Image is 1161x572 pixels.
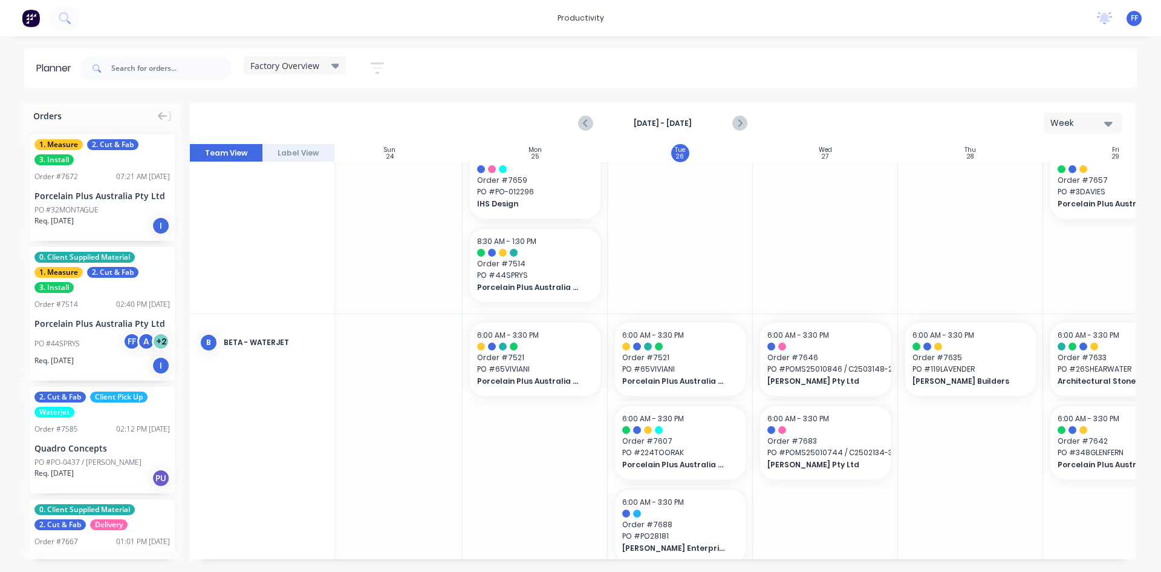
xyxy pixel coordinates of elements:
[912,364,1029,375] span: PO # 119LAVENDER
[34,171,78,182] div: Order # 7672
[622,531,738,542] span: PO # PO28181
[819,146,832,154] div: Wed
[767,364,883,375] span: PO # POMS25010846 / C2503148-2
[477,376,582,387] span: Porcelain Plus Australia Pty Ltd
[34,407,74,418] span: Waterjet
[1050,117,1106,130] div: Week
[116,424,170,435] div: 02:12 PM [DATE]
[1058,413,1119,424] span: 6:00 AM - 3:30 PM
[477,330,539,340] span: 6:00 AM - 3:30 PM
[123,332,141,350] div: FF
[34,215,74,226] span: Req. [DATE]
[477,236,536,246] span: 8:30 AM - 1:30 PM
[1058,330,1119,340] span: 6:00 AM - 3:30 PM
[224,337,325,348] div: Beta - Waterjet
[964,146,976,154] div: Thu
[622,519,738,530] span: Order # 7688
[90,392,148,403] span: Client Pick Up
[622,330,684,340] span: 6:00 AM - 3:30 PM
[87,267,138,278] span: 2. Cut & Fab
[200,334,218,352] div: B
[137,332,155,350] div: A
[528,146,542,154] div: Mon
[767,459,872,470] span: [PERSON_NAME] Pty Ltd
[1112,154,1119,160] div: 29
[551,9,610,27] div: productivity
[477,352,593,363] span: Order # 7521
[912,376,1017,387] span: [PERSON_NAME] Builders
[111,56,231,81] input: Search for orders...
[152,469,170,487] div: PU
[675,146,685,154] div: Tue
[34,299,78,310] div: Order # 7514
[34,504,135,515] span: 0. Client Supplied Material
[622,436,738,447] span: Order # 7607
[622,447,738,458] span: PO # 224TOORAK
[767,436,883,447] span: Order # 7683
[34,355,74,366] span: Req. [DATE]
[767,352,883,363] span: Order # 7646
[87,139,138,150] span: 2. Cut & Fab
[34,392,86,403] span: 2. Cut & Fab
[34,189,170,202] div: Porcelain Plus Australia Pty Ltd
[34,338,80,349] div: PO #44SPRYS
[532,154,539,160] div: 25
[34,536,78,547] div: Order # 7667
[384,146,395,154] div: Sun
[1112,146,1119,154] div: Fri
[116,171,170,182] div: 07:21 AM [DATE]
[967,154,974,160] div: 28
[152,357,170,375] div: I
[1044,113,1122,134] button: Week
[622,376,727,387] span: Porcelain Plus Australia Pty Ltd
[190,144,262,162] button: Team View
[912,330,974,340] span: 6:00 AM - 3:30 PM
[36,61,77,76] div: Planner
[477,258,593,269] span: Order # 7514
[116,299,170,310] div: 02:40 PM [DATE]
[34,457,141,468] div: PO #PO-0437 / [PERSON_NAME]
[767,447,883,458] span: PO # POMS25010744 / C2502134-3
[822,154,828,160] div: 27
[477,186,593,197] span: PO # PO-012296
[1131,13,1138,24] span: FF
[22,9,40,27] img: Factory
[34,205,99,215] div: PO #32MONTAGUE
[116,536,170,547] div: 01:01 PM [DATE]
[622,459,727,470] span: Porcelain Plus Australia Pty Ltd
[34,424,78,435] div: Order # 7585
[602,118,723,129] strong: [DATE] - [DATE]
[622,352,738,363] span: Order # 7521
[622,364,738,375] span: PO # 65VIVIANI
[622,413,684,424] span: 6:00 AM - 3:30 PM
[34,519,86,530] span: 2. Cut & Fab
[477,199,582,209] span: IHS Design
[34,267,83,278] span: 1. Measure
[262,144,335,162] button: Label View
[34,139,83,150] span: 1. Measure
[477,364,593,375] span: PO # 65VIVIANI
[767,376,872,387] span: [PERSON_NAME] Pty Ltd
[676,154,684,160] div: 26
[152,332,170,350] div: + 2
[250,59,319,72] span: Factory Overview
[622,543,727,554] span: [PERSON_NAME] Enterprises Pty Ltd
[477,282,582,293] span: Porcelain Plus Australia Pty Ltd
[622,497,684,507] span: 6:00 AM - 3:30 PM
[90,519,128,530] span: Delivery
[477,175,593,186] span: Order # 7659
[386,154,394,160] div: 24
[477,270,593,281] span: PO # 44SPRYS
[34,468,74,479] span: Req. [DATE]
[34,154,74,165] span: 3. Install
[34,442,170,455] div: Quadro Concepts
[34,252,135,263] span: 0. Client Supplied Material
[34,282,74,293] span: 3. Install
[34,317,170,330] div: Porcelain Plus Australia Pty Ltd
[152,217,170,235] div: I
[33,110,62,122] span: Orders
[767,330,829,340] span: 6:00 AM - 3:30 PM
[912,352,1029,363] span: Order # 7635
[767,413,829,424] span: 6:00 AM - 3:30 PM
